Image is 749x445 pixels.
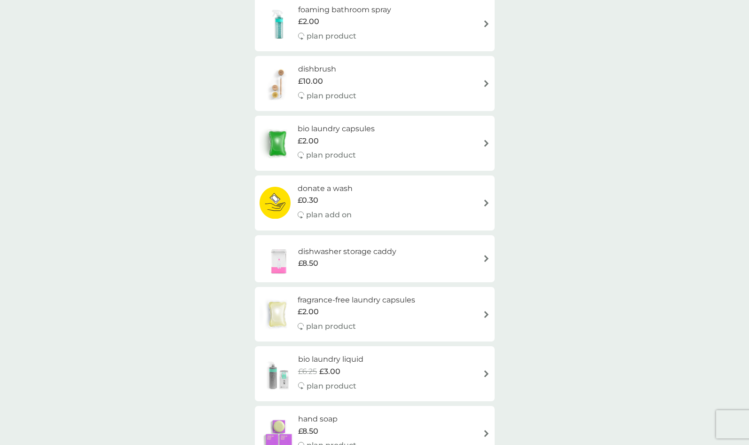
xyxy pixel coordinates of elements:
img: arrow right [483,311,490,318]
img: arrow right [483,80,490,87]
img: arrow right [483,140,490,147]
h6: dishbrush [298,63,356,75]
img: fragrance-free laundry capsules [260,298,295,331]
span: £6.25 [298,366,317,378]
h6: donate a wash [298,183,353,195]
img: dishbrush [260,67,298,100]
h6: bio laundry capsules [298,123,375,135]
img: foaming bathroom spray [260,8,298,40]
img: arrow right [483,199,490,207]
p: plan product [307,90,356,102]
p: plan product [307,380,356,392]
img: bio laundry liquid [260,358,298,390]
img: bio laundry capsules [260,127,295,160]
h6: fragrance-free laundry capsules [298,294,415,306]
p: plan product [306,320,356,333]
span: £10.00 [298,75,323,87]
span: £8.50 [298,257,318,270]
h6: hand soap [298,413,356,425]
img: arrow right [483,370,490,377]
h6: bio laundry liquid [298,353,363,366]
span: £2.00 [298,16,319,28]
p: plan product [307,30,356,42]
span: £3.00 [319,366,340,378]
img: arrow right [483,20,490,27]
h6: foaming bathroom spray [298,4,391,16]
img: arrow right [483,255,490,262]
h6: dishwasher storage caddy [298,246,396,258]
img: dishwasher storage caddy [260,242,298,275]
img: arrow right [483,430,490,437]
span: £0.30 [298,194,318,207]
span: £2.00 [298,306,319,318]
span: £2.00 [298,135,319,147]
p: plan add on [306,209,352,221]
span: £8.50 [298,425,318,437]
img: donate a wash [260,186,291,219]
p: plan product [306,149,356,161]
